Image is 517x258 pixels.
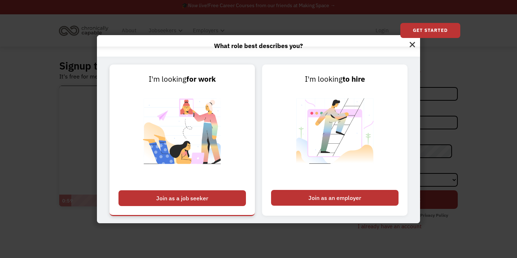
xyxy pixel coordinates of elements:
a: home [57,23,114,38]
div: Jobseekers [144,19,185,42]
a: Get Started [400,23,460,38]
div: Join as a job seeker [118,190,246,206]
strong: for work [186,74,216,84]
strong: to hire [343,74,365,84]
a: I'm lookingto hireJoin as an employer [262,64,407,216]
strong: What role best describes you? [214,42,303,50]
div: Employers [193,26,218,35]
div: Employers [188,19,227,42]
div: Join as an employer [271,190,399,206]
img: Chronically Capable logo [57,23,111,38]
img: Chronically Capable Personalized Job Matching [138,85,227,186]
div: I'm looking [118,73,246,85]
a: About [117,19,141,42]
a: Login [371,19,393,42]
a: I'm lookingfor workJoin as a job seeker [110,64,255,216]
div: I'm looking [271,73,399,85]
div: Jobseekers [149,26,176,35]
